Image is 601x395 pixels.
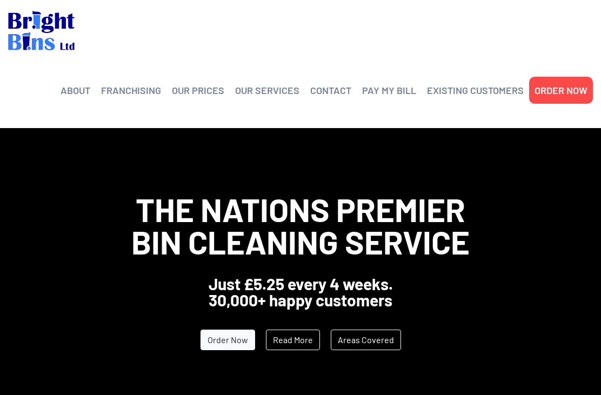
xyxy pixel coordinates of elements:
span: The Nations Premier Bin Cleaning Service [131,190,470,261]
a: OUR PRICES [172,82,224,98]
a: Areas Covered [331,330,401,350]
a: ABOUT [61,82,90,98]
a: OUR SERVICES [235,82,299,98]
a: FRANCHISING [101,82,161,98]
a: Read More [266,330,320,350]
a: ORDER NOW [535,82,587,98]
a: PAY MY BILL [362,82,416,98]
a: CONTACT [310,82,351,98]
a: EXISTING CUSTOMERS [427,82,524,98]
a: Order Now [201,330,255,350]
